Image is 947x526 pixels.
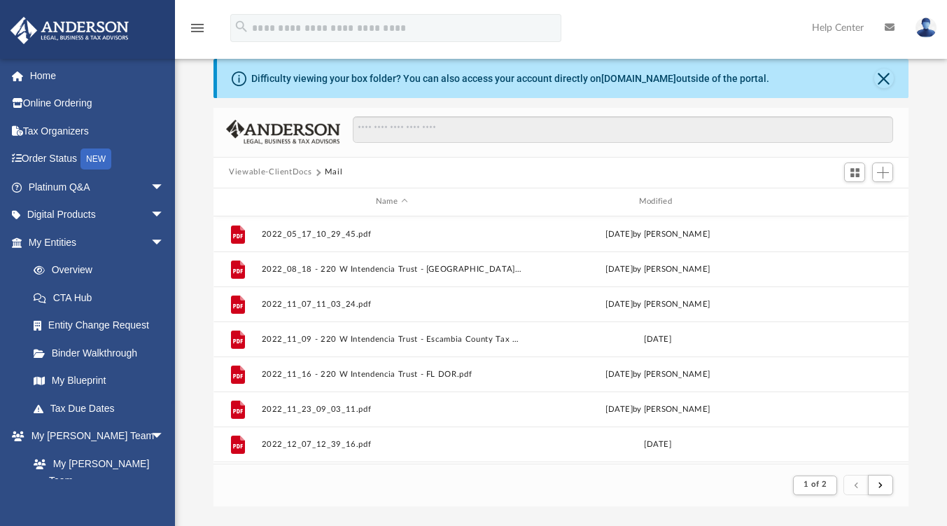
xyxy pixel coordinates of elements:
a: Online Ordering [10,90,185,118]
div: NEW [80,148,111,169]
div: [DATE] [528,438,788,450]
a: Order StatusNEW [10,145,185,174]
span: 1 of 2 [804,480,827,488]
img: User Pic [916,18,937,38]
a: Entity Change Request [20,312,185,340]
div: [DATE] by [PERSON_NAME] [528,403,788,415]
a: Tax Due Dates [20,394,185,422]
div: [DATE] [528,333,788,345]
a: Platinum Q&Aarrow_drop_down [10,173,185,201]
a: menu [189,27,206,36]
button: 2022_11_16 - 220 W Intendencia Trust - FL DOR.pdf [262,370,522,379]
button: Mail [325,166,343,179]
button: 2022_11_07_11_03_24.pdf [262,300,522,309]
a: Digital Productsarrow_drop_down [10,201,185,229]
button: Switch to Grid View [844,162,865,182]
a: CTA Hub [20,284,185,312]
div: [DATE] by [PERSON_NAME] [528,298,788,310]
span: arrow_drop_down [150,422,178,451]
div: grid [213,216,909,464]
div: [DATE] by [PERSON_NAME] [528,368,788,380]
button: 2022_11_23_09_03_11.pdf [262,405,522,414]
a: Home [10,62,185,90]
img: Anderson Advisors Platinum Portal [6,17,133,44]
button: 2022_08_18 - 220 W Intendencia Trust - [GEOGRAPHIC_DATA] County Taxing Authorities.pdf [262,265,522,274]
div: [DATE] by [PERSON_NAME] [528,228,788,240]
div: id [794,195,892,208]
a: Overview [20,256,185,284]
span: arrow_drop_down [150,173,178,202]
a: Binder Walkthrough [20,339,185,367]
span: arrow_drop_down [150,201,178,230]
a: My Entitiesarrow_drop_down [10,228,185,256]
a: Tax Organizers [10,117,185,145]
i: search [234,19,249,34]
div: Modified [528,195,788,208]
input: Search files and folders [353,116,893,143]
button: 2022_05_17_10_29_45.pdf [262,230,522,239]
div: Difficulty viewing your box folder? You can also access your account directly on outside of the p... [251,71,769,86]
button: 1 of 2 [793,476,837,495]
a: My Blueprint [20,367,178,395]
div: [DATE] by [PERSON_NAME] [528,263,788,275]
a: My [PERSON_NAME] Teamarrow_drop_down [10,422,178,450]
span: arrow_drop_down [150,228,178,257]
div: id [220,195,255,208]
button: 2022_12_07_12_39_16.pdf [262,440,522,449]
i: menu [189,20,206,36]
button: Viewable-ClientDocs [229,166,311,179]
button: Close [874,69,894,88]
button: Add [872,162,893,182]
button: 2022_11_09 - 220 W Intendencia Trust - Escambia County Tax Collector.pdf [262,335,522,344]
a: [DOMAIN_NAME] [601,73,676,84]
a: My [PERSON_NAME] Team [20,450,171,494]
div: Name [261,195,521,208]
